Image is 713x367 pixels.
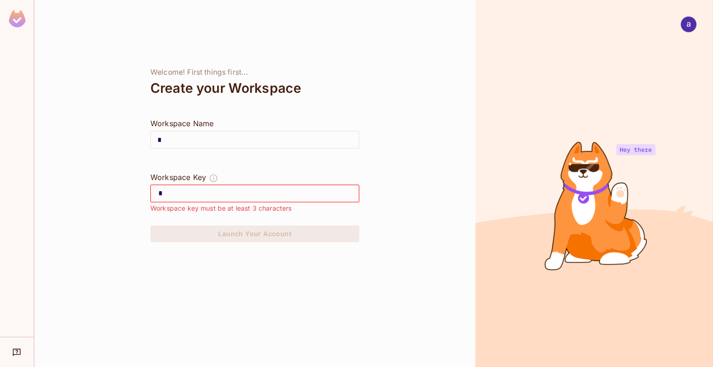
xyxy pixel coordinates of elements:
div: Workspace Key [150,172,206,183]
div: Create your Workspace [150,77,359,99]
div: Welcome! First things first... [150,68,359,77]
button: Launch Your Account [150,225,359,242]
div: Workspace key must be at least 3 characters [150,203,359,213]
img: SReyMgAAAABJRU5ErkJggg== [9,10,26,27]
button: The Workspace Key is unique, and serves as the identifier of your workspace. [209,172,218,185]
img: ahmed hassan [681,17,696,32]
div: Help & Updates [6,343,27,361]
div: Workspace Name [150,118,359,129]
